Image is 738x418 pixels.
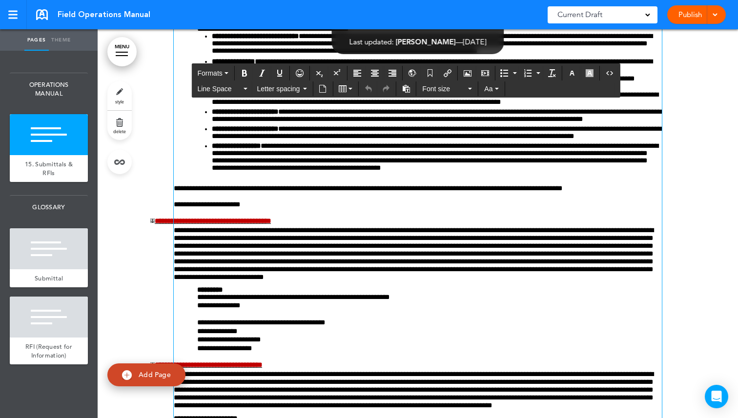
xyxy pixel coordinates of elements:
[197,69,222,77] span: Formats
[422,84,466,94] span: Font size
[107,81,132,110] a: style
[271,66,288,80] div: Underline
[384,66,401,80] div: Align right
[24,29,49,51] a: Pages
[236,66,253,80] div: Bold
[463,37,487,46] span: [DATE]
[396,37,456,46] span: [PERSON_NAME]
[49,29,73,51] a: Theme
[122,370,132,380] img: add.svg
[367,66,383,80] div: Align center
[58,9,150,20] span: Field Operations Manual
[360,81,377,96] div: Undo
[10,155,88,182] a: 15. Submittals & RFIs
[520,66,543,80] div: Numbered list
[544,66,560,80] div: Clear formatting
[257,84,301,94] span: Letter spacing
[35,274,63,282] span: Submittal
[334,81,357,96] div: Table
[107,111,132,140] a: delete
[329,66,346,80] div: Superscript
[477,66,493,80] div: Insert/edit media
[557,8,602,21] span: Current Draft
[601,66,618,80] div: Source code
[349,38,487,45] div: —
[422,66,438,80] div: Anchor
[25,160,73,177] span: 15. Submittals & RFIs
[197,84,241,94] span: Line Space
[10,338,88,364] a: RFI (Request for Information)
[497,66,519,80] div: Bullet list
[10,269,88,288] a: Submittal
[113,128,126,134] span: delete
[459,66,476,80] div: Airmason image
[349,66,366,80] div: Align left
[349,37,394,46] span: Last updated:
[311,66,328,80] div: Subscript
[314,81,331,96] div: Insert document
[10,73,88,105] span: OPERATIONS MANUAL
[254,66,270,80] div: Italic
[439,66,456,80] div: Insert/edit airmason link
[107,37,137,66] a: MENU
[404,66,421,80] div: Insert/Edit global anchor link
[398,81,414,96] div: Paste as text
[378,81,394,96] div: Redo
[107,363,185,386] a: Add Page
[675,5,705,24] a: Publish
[115,99,124,104] span: style
[705,385,728,408] div: Open Intercom Messenger
[139,370,171,379] span: Add Page
[10,196,88,219] span: GLOSSARY
[25,342,72,359] span: RFI (Request for Information)
[484,85,492,93] span: Aa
